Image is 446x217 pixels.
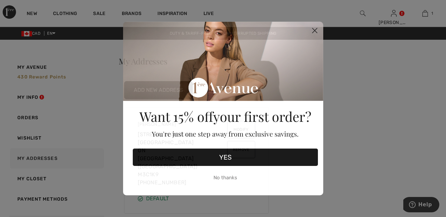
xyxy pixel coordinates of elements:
span: Want 15% off [139,107,213,125]
span: You're just one step away from exclusive savings. [152,129,299,138]
span: Help [15,5,29,11]
button: No thanks [133,169,318,186]
button: YES [133,149,318,166]
span: your first order? [213,107,311,125]
button: Close dialog [309,25,321,36]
